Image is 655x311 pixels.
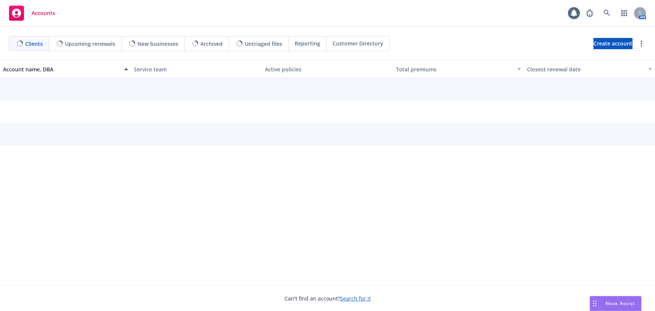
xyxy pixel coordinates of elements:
div: Drag to move [590,296,599,311]
span: Customer Directory [333,39,383,47]
span: New businesses [137,40,178,48]
button: Active policies [262,60,393,78]
a: Create account [593,38,632,49]
span: Accounts [32,10,55,16]
a: Report a Bug [582,6,597,21]
span: Nova Assist [605,300,635,306]
a: Search for it [340,295,371,302]
span: Can't find an account? [285,294,371,302]
button: Nova Assist [590,296,641,311]
span: Clients [25,40,43,48]
a: Accounts [6,3,58,24]
div: Service team [134,65,259,73]
button: Closest renewal date [524,60,655,78]
a: Search [599,6,614,21]
span: Upcoming renewals [65,40,115,48]
span: Archived [200,40,223,48]
div: Total premiums [396,65,513,73]
div: Account name, DBA [3,65,120,73]
div: Active policies [265,65,390,73]
a: more [637,39,646,48]
button: Service team [131,60,262,78]
a: Switch app [617,6,632,21]
span: Create account [593,36,632,51]
span: Reporting [295,39,320,47]
span: Untriaged files [245,40,282,48]
div: Closest renewal date [527,65,644,73]
button: Total premiums [393,60,524,78]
